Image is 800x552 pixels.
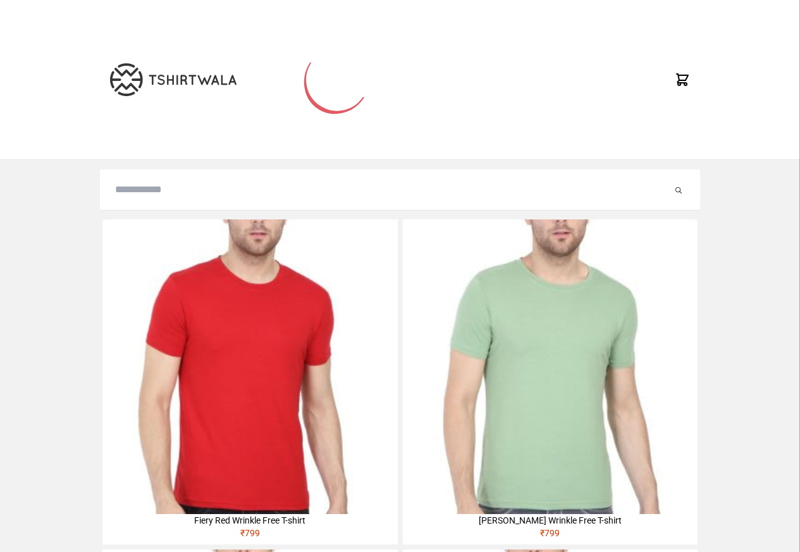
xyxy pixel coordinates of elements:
img: 4M6A2225-320x320.jpg [102,219,397,514]
a: Fiery Red Wrinkle Free T-shirt₹799 [102,219,397,544]
img: 4M6A2211-320x320.jpg [403,219,698,514]
a: [PERSON_NAME] Wrinkle Free T-shirt₹799 [403,219,698,544]
button: Submit your search query. [672,182,685,197]
div: Fiery Red Wrinkle Free T-shirt [102,514,397,527]
img: TW-LOGO-400-104.png [110,63,237,96]
div: [PERSON_NAME] Wrinkle Free T-shirt [403,514,698,527]
div: ₹ 799 [403,527,698,544]
div: ₹ 799 [102,527,397,544]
